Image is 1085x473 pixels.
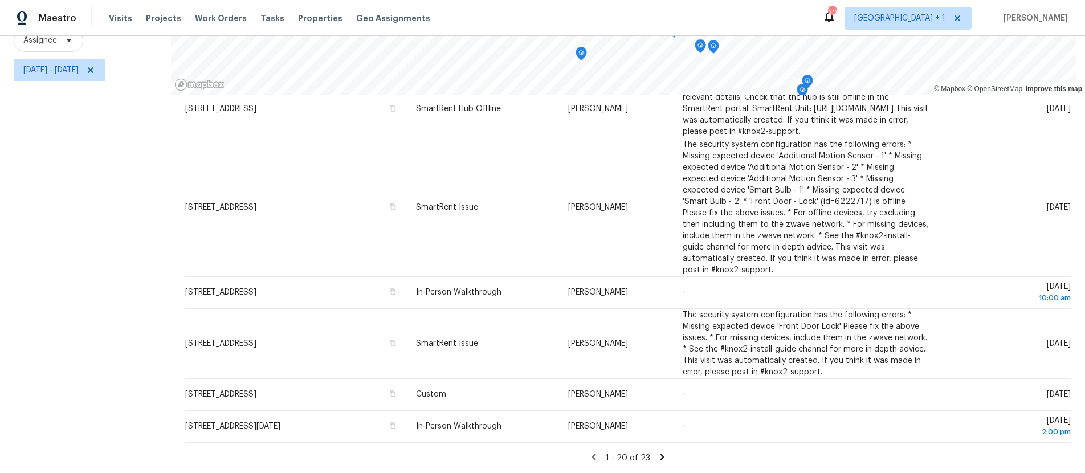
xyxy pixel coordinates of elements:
[606,454,650,462] span: 1 - 20 of 23
[708,40,719,58] div: Map marker
[802,75,813,92] div: Map marker
[185,340,256,348] span: [STREET_ADDRESS]
[1047,105,1071,113] span: [DATE]
[185,105,256,113] span: [STREET_ADDRESS]
[185,203,256,211] span: [STREET_ADDRESS]
[934,85,965,93] a: Mapbox
[416,422,501,430] span: In-Person Walkthrough
[39,13,76,24] span: Maestro
[683,82,928,136] span: Hub offline for over 24 hours. Please investigate and report any relevant details. Check that the...
[387,103,398,113] button: Copy Address
[568,203,628,211] span: [PERSON_NAME]
[185,422,280,430] span: [STREET_ADDRESS][DATE]
[23,35,57,46] span: Assignee
[949,283,1071,304] span: [DATE]
[568,288,628,296] span: [PERSON_NAME]
[23,64,79,76] span: [DATE] - [DATE]
[416,340,478,348] span: SmartRent Issue
[298,13,342,24] span: Properties
[999,13,1068,24] span: [PERSON_NAME]
[260,14,284,22] span: Tasks
[695,39,706,57] div: Map marker
[387,287,398,297] button: Copy Address
[683,422,686,430] span: -
[356,13,430,24] span: Geo Assignments
[828,7,836,18] div: 20
[174,78,225,91] a: Mapbox homepage
[109,13,132,24] span: Visits
[568,390,628,398] span: [PERSON_NAME]
[568,340,628,348] span: [PERSON_NAME]
[195,13,247,24] span: Work Orders
[683,141,929,274] span: The security system configuration has the following errors: * Missing expected device 'Additional...
[568,105,628,113] span: [PERSON_NAME]
[387,338,398,348] button: Copy Address
[1047,390,1071,398] span: [DATE]
[416,105,501,113] span: SmartRent Hub Offline
[185,288,256,296] span: [STREET_ADDRESS]
[683,288,686,296] span: -
[1047,340,1071,348] span: [DATE]
[949,292,1071,304] div: 10:00 am
[1026,85,1082,93] a: Improve this map
[949,426,1071,438] div: 2:00 pm
[387,421,398,431] button: Copy Address
[683,390,686,398] span: -
[146,13,181,24] span: Projects
[1047,203,1071,211] span: [DATE]
[949,417,1071,438] span: [DATE]
[683,311,927,376] span: The security system configuration has the following errors: * Missing expected device 'Front Door...
[967,85,1022,93] a: OpenStreetMap
[387,202,398,212] button: Copy Address
[387,389,398,399] button: Copy Address
[797,84,808,101] div: Map marker
[416,203,478,211] span: SmartRent Issue
[416,288,501,296] span: In-Person Walkthrough
[416,390,446,398] span: Custom
[576,47,587,64] div: Map marker
[854,13,945,24] span: [GEOGRAPHIC_DATA] + 1
[185,390,256,398] span: [STREET_ADDRESS]
[568,422,628,430] span: [PERSON_NAME]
